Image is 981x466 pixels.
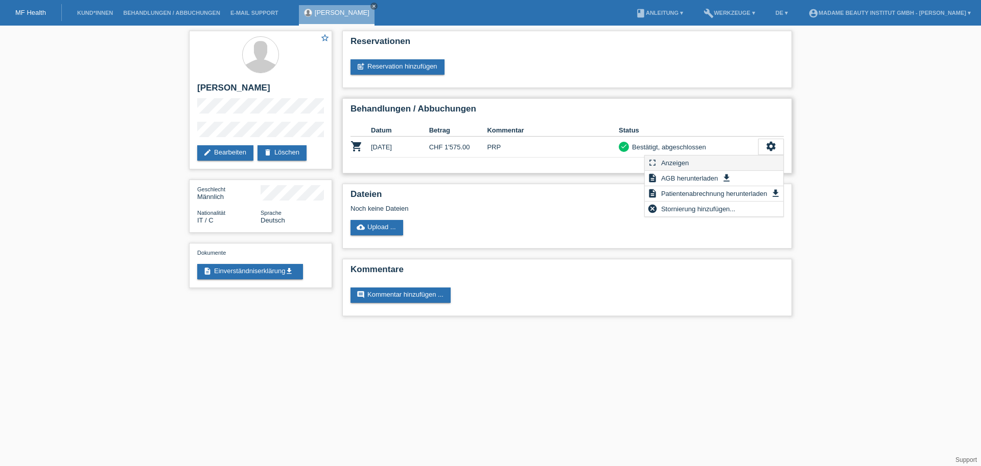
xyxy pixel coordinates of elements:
i: edit [203,148,212,157]
i: description [203,267,212,275]
h2: Reservationen [351,36,784,52]
th: Datum [371,124,429,137]
i: build [704,8,714,18]
th: Status [619,124,758,137]
td: PRP [487,137,619,158]
h2: Behandlungen / Abbuchungen [351,104,784,119]
a: deleteLöschen [258,145,307,161]
th: Betrag [429,124,487,137]
a: cloud_uploadUpload ... [351,220,403,235]
span: Sprache [261,210,282,216]
a: DE ▾ [770,10,793,16]
a: bookAnleitung ▾ [630,10,688,16]
a: close [370,3,378,10]
div: Männlich [197,185,261,201]
a: MF Health [15,9,46,16]
i: check [620,143,627,150]
div: Noch keine Dateien [351,205,663,212]
i: POSP00028717 [351,140,363,152]
i: close [371,4,377,9]
a: star_border [320,33,330,44]
span: Geschlecht [197,186,225,192]
span: Dokumente [197,250,226,256]
i: delete [264,148,272,157]
i: star_border [320,33,330,42]
td: CHF 1'575.00 [429,137,487,158]
span: AGB herunterladen [660,172,719,184]
i: get_app [285,267,293,275]
i: cloud_upload [357,223,365,231]
a: [PERSON_NAME] [315,9,369,16]
h2: Dateien [351,189,784,205]
h2: [PERSON_NAME] [197,83,324,98]
a: account_circleMadame Beauty Institut GmbH - [PERSON_NAME] ▾ [803,10,976,16]
i: comment [357,291,365,299]
i: description [647,173,658,183]
i: get_app [721,173,732,183]
a: post_addReservation hinzufügen [351,59,445,75]
div: Bestätigt, abgeschlossen [629,142,706,152]
a: Support [955,456,977,463]
a: Behandlungen / Abbuchungen [118,10,225,16]
a: editBearbeiten [197,145,253,161]
i: post_add [357,62,365,71]
span: Nationalität [197,210,225,216]
span: Anzeigen [660,157,690,169]
a: buildWerkzeuge ▾ [698,10,760,16]
a: descriptionEinverständniserklärungget_app [197,264,303,279]
i: book [636,8,646,18]
i: fullscreen [647,158,658,168]
span: Deutsch [261,216,285,224]
td: [DATE] [371,137,429,158]
a: Kund*innen [72,10,118,16]
i: account_circle [808,8,819,18]
i: settings [765,141,777,152]
span: Italien / C / 22.06.1990 [197,216,214,224]
a: commentKommentar hinzufügen ... [351,287,451,303]
a: E-Mail Support [225,10,284,16]
th: Kommentar [487,124,619,137]
h2: Kommentare [351,264,784,280]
